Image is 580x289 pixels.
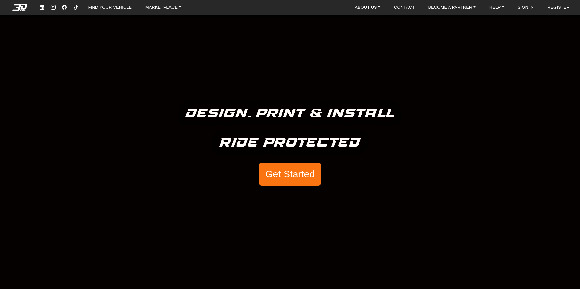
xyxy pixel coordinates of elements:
a: CONTACT [391,3,417,12]
a: BECOME A PARTNER [426,3,478,12]
button: Get Started [259,163,321,186]
a: REGISTER [545,3,572,12]
a: HELP [487,3,507,12]
a: ABOUT US [352,3,383,12]
a: MARKETPLACE [143,3,184,12]
a: FIND YOUR VEHICLE [85,3,134,12]
a: SIGN IN [515,3,536,12]
h5: Design. Print & Install [186,103,395,123]
h5: Ride Protected [220,133,361,153]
